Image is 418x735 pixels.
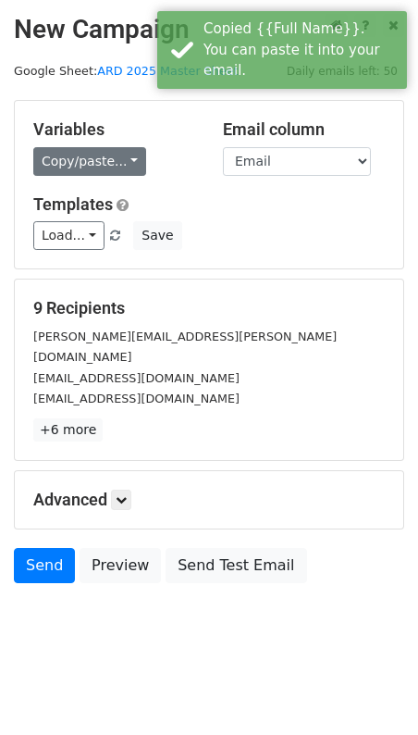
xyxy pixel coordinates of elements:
[223,119,385,140] h5: Email column
[80,548,161,583] a: Preview
[97,64,238,78] a: ARD 2025 Master Sheet
[33,330,337,365] small: [PERSON_NAME][EMAIL_ADDRESS][PERSON_NAME][DOMAIN_NAME]
[14,64,239,78] small: Google Sheet:
[133,221,181,250] button: Save
[14,14,404,45] h2: New Campaign
[166,548,306,583] a: Send Test Email
[33,298,385,318] h5: 9 Recipients
[33,371,240,385] small: [EMAIL_ADDRESS][DOMAIN_NAME]
[33,490,385,510] h5: Advanced
[14,548,75,583] a: Send
[33,221,104,250] a: Load...
[33,119,195,140] h5: Variables
[33,392,240,405] small: [EMAIL_ADDRESS][DOMAIN_NAME]
[33,194,113,214] a: Templates
[33,418,103,442] a: +6 more
[33,147,146,176] a: Copy/paste...
[326,646,418,735] iframe: Chat Widget
[203,19,400,81] div: Copied {{Full Name}}. You can paste it into your email.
